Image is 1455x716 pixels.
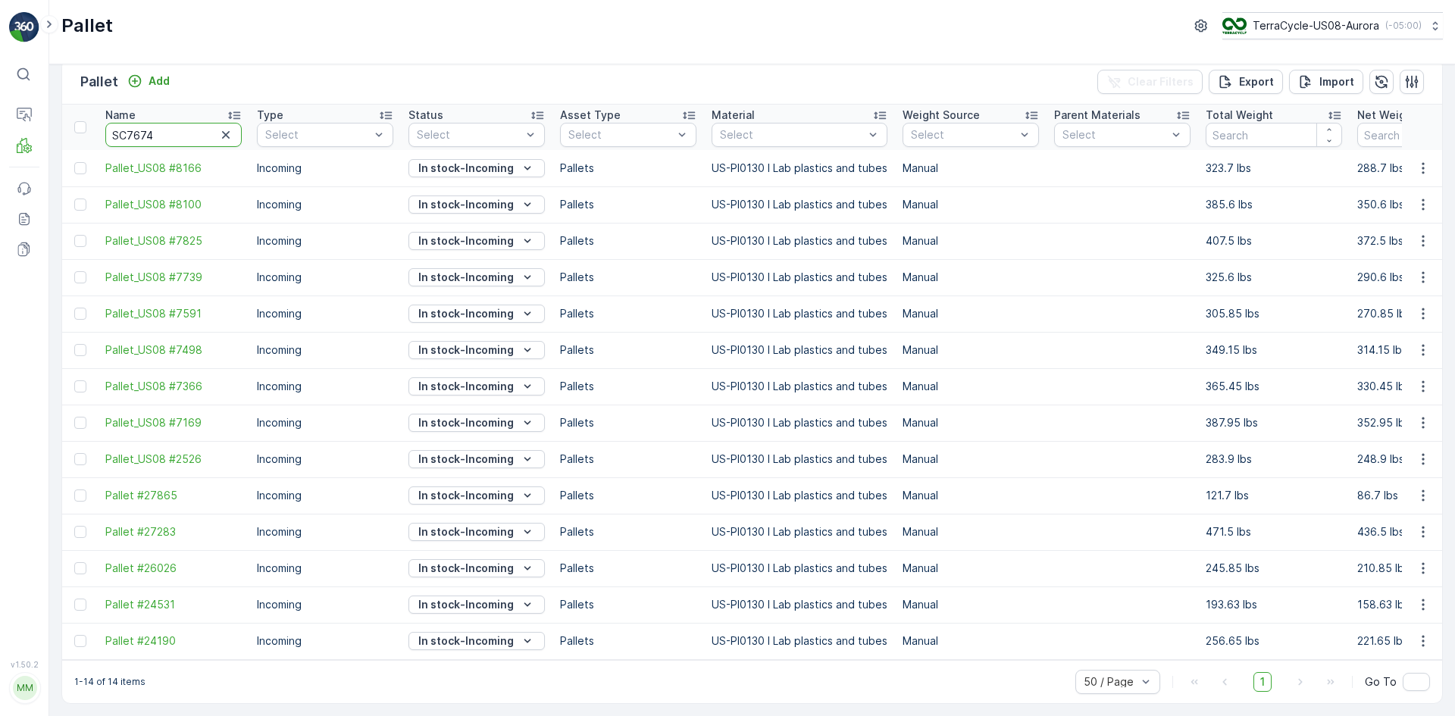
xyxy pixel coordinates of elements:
[1206,452,1342,467] p: 283.9 lbs
[560,597,696,612] p: Pallets
[121,72,176,90] button: Add
[560,561,696,576] p: Pallets
[9,672,39,704] button: MM
[903,379,1039,394] p: Manual
[408,523,545,541] button: In stock-Incoming
[74,308,86,320] div: Toggle Row Selected
[105,123,242,147] input: Search
[257,197,393,212] p: Incoming
[105,233,242,249] span: Pallet_US08 #7825
[560,306,696,321] p: Pallets
[560,270,696,285] p: Pallets
[74,526,86,538] div: Toggle Row Selected
[560,452,696,467] p: Pallets
[560,197,696,212] p: Pallets
[1222,12,1443,39] button: TerraCycle-US08-Aurora(-05:00)
[903,561,1039,576] p: Manual
[257,633,393,649] p: Incoming
[560,342,696,358] p: Pallets
[418,415,514,430] p: In stock-Incoming
[1209,70,1283,94] button: Export
[560,524,696,539] p: Pallets
[903,415,1039,430] p: Manual
[105,452,242,467] span: Pallet_US08 #2526
[74,599,86,611] div: Toggle Row Selected
[418,379,514,394] p: In stock-Incoming
[712,270,887,285] p: US-PI0130 I Lab plastics and tubes
[105,524,242,539] a: Pallet #27283
[1206,524,1342,539] p: 471.5 lbs
[408,108,443,123] p: Status
[418,633,514,649] p: In stock-Incoming
[105,306,242,321] a: Pallet_US08 #7591
[560,633,696,649] p: Pallets
[903,488,1039,503] p: Manual
[1128,74,1194,89] p: Clear Filters
[257,108,283,123] p: Type
[105,561,242,576] span: Pallet #26026
[105,597,242,612] span: Pallet #24531
[80,71,118,92] p: Pallet
[418,233,514,249] p: In stock-Incoming
[105,379,242,394] span: Pallet_US08 #7366
[1206,306,1342,321] p: 305.85 lbs
[418,488,514,503] p: In stock-Incoming
[568,127,673,142] p: Select
[74,235,86,247] div: Toggle Row Selected
[74,417,86,429] div: Toggle Row Selected
[712,452,887,467] p: US-PI0130 I Lab plastics and tubes
[74,380,86,392] div: Toggle Row Selected
[903,342,1039,358] p: Manual
[560,161,696,176] p: Pallets
[911,127,1015,142] p: Select
[1253,672,1272,692] span: 1
[418,342,514,358] p: In stock-Incoming
[74,271,86,283] div: Toggle Row Selected
[257,233,393,249] p: Incoming
[1357,108,1416,123] p: Net Weight
[560,415,696,430] p: Pallets
[1062,127,1167,142] p: Select
[712,561,887,576] p: US-PI0130 I Lab plastics and tubes
[712,415,887,430] p: US-PI0130 I Lab plastics and tubes
[257,161,393,176] p: Incoming
[720,127,864,142] p: Select
[408,596,545,614] button: In stock-Incoming
[1206,161,1342,176] p: 323.7 lbs
[105,197,242,212] a: Pallet_US08 #8100
[74,453,86,465] div: Toggle Row Selected
[105,633,242,649] span: Pallet #24190
[560,108,621,123] p: Asset Type
[257,342,393,358] p: Incoming
[408,159,545,177] button: In stock-Incoming
[1206,108,1273,123] p: Total Weight
[712,197,887,212] p: US-PI0130 I Lab plastics and tubes
[408,232,545,250] button: In stock-Incoming
[74,489,86,502] div: Toggle Row Selected
[903,524,1039,539] p: Manual
[417,127,521,142] p: Select
[105,270,242,285] span: Pallet_US08 #7739
[560,233,696,249] p: Pallets
[712,379,887,394] p: US-PI0130 I Lab plastics and tubes
[1222,17,1247,34] img: image_ci7OI47.png
[418,452,514,467] p: In stock-Incoming
[105,342,242,358] a: Pallet_US08 #7498
[408,414,545,432] button: In stock-Incoming
[13,676,37,700] div: MM
[149,73,170,89] p: Add
[1206,488,1342,503] p: 121.7 lbs
[903,597,1039,612] p: Manual
[257,379,393,394] p: Incoming
[1097,70,1203,94] button: Clear Filters
[712,306,887,321] p: US-PI0130 I Lab plastics and tubes
[257,306,393,321] p: Incoming
[1206,379,1342,394] p: 365.45 lbs
[1206,597,1342,612] p: 193.63 lbs
[74,344,86,356] div: Toggle Row Selected
[1054,108,1141,123] p: Parent Materials
[418,270,514,285] p: In stock-Incoming
[712,597,887,612] p: US-PI0130 I Lab plastics and tubes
